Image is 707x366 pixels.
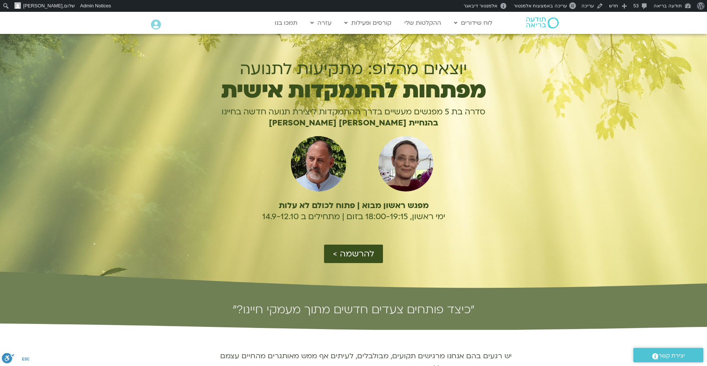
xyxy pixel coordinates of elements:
p: סדרה בת 5 מפגשים מעשיים בדרך ההתמקדות ליצירת תנועה חדשה בחיינו [194,106,513,117]
a: קורסים ופעילות [341,16,395,30]
a: תמכו בנו [271,16,301,30]
a: להרשמה > [324,245,383,263]
a: עזרה [307,16,335,30]
h2: ״כיצד פותחים צעדים חדשים מתוך מעמקי חיינו?״ [151,304,556,315]
img: תודעה בריאה [526,17,559,28]
span: להרשמה > [333,249,374,259]
b: בהנחיית [PERSON_NAME] [PERSON_NAME] [269,117,438,128]
a: יצירת קשר [633,348,703,362]
b: מפגש ראשון מבוא | פתוח לכולם לא עלות [279,200,429,211]
a: לוח שידורים [450,16,496,30]
h1: מפתחות להתמקדות אישית [194,82,513,99]
span: יצירת קשר [658,351,685,361]
h1: יוצאים מהלופ: מתקיעות לתנועה [194,60,513,78]
a: ההקלטות שלי [401,16,445,30]
span: עריכה באמצעות אלמנטור [514,3,567,8]
span: [PERSON_NAME] [23,3,63,8]
span: ימי ראשון, 18:00-19:15 בזום | מתחילים ב 14.9-12.10 [262,211,445,222]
